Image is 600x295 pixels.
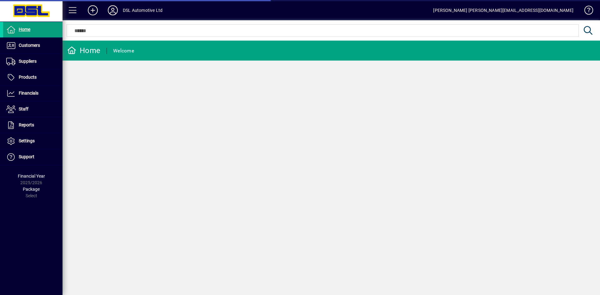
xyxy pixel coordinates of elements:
a: Financials [3,86,62,101]
button: Add [83,5,103,16]
button: Profile [103,5,123,16]
a: Knowledge Base [580,1,592,22]
span: Suppliers [19,59,37,64]
div: Welcome [113,46,134,56]
a: Staff [3,101,62,117]
a: Reports [3,117,62,133]
a: Customers [3,38,62,53]
a: Products [3,70,62,85]
span: Home [19,27,30,32]
span: Package [23,187,40,192]
span: Financials [19,91,38,96]
span: Reports [19,122,34,127]
div: Home [67,46,100,56]
span: Customers [19,43,40,48]
div: DSL Automotive Ltd [123,5,162,15]
div: [PERSON_NAME] [PERSON_NAME][EMAIL_ADDRESS][DOMAIN_NAME] [433,5,573,15]
span: Settings [19,138,35,143]
a: Suppliers [3,54,62,69]
span: Support [19,154,34,159]
span: Products [19,75,37,80]
span: Financial Year [18,174,45,179]
a: Support [3,149,62,165]
a: Settings [3,133,62,149]
span: Staff [19,106,28,111]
